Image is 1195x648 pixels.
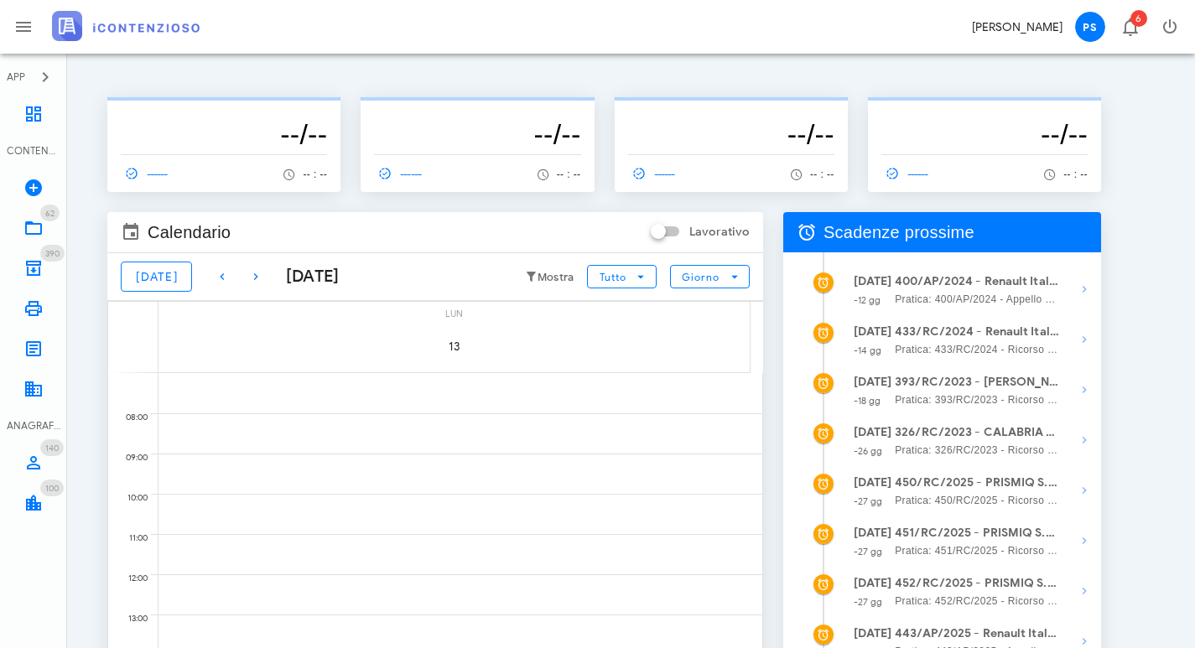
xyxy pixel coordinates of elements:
strong: [DATE] [854,375,892,389]
span: ------ [374,166,423,181]
div: ANAGRAFICA [7,418,60,433]
span: 390 [45,248,60,259]
small: Mostra [538,271,574,284]
span: -- : -- [557,168,581,180]
p: -------------- [628,104,834,117]
strong: 451/RC/2025 - PRISMIQ S.R.L. - Inviare Ricorso [895,524,1060,542]
button: Mostra dettagli [1068,574,1101,608]
h3: --/-- [121,117,327,151]
strong: 443/AP/2025 - Renault Italia Spa - Inviare Appello [895,625,1060,643]
span: 140 [45,443,59,454]
span: Distintivo [40,480,64,496]
strong: 450/RC/2025 - PRISMIQ S.R.L. - Inviare Ricorso [895,474,1060,492]
span: ------ [881,166,930,181]
span: PS [1075,12,1105,42]
span: 62 [45,208,55,219]
strong: 400/AP/2024 - Renault Italia Spa - Presentarsi in Udienza [895,272,1060,291]
label: Lavorativo [689,224,750,241]
span: [DATE] [135,270,178,284]
span: ------ [628,166,677,181]
strong: 452/RC/2025 - PRISMIQ S.R.L. - Inviare Ricorso [895,574,1060,593]
span: Distintivo [40,205,60,221]
p: -------------- [121,104,327,117]
button: Mostra dettagli [1068,373,1101,407]
small: -26 gg [854,445,883,457]
p: -------------- [881,104,1088,117]
div: 10:00 [108,489,151,507]
button: [DATE] [121,262,192,292]
strong: [DATE] [854,324,892,339]
small: -27 gg [854,546,883,557]
span: Pratica: 393/RC/2023 - Ricorso contro Dipartimento Risorse Economiche Comune Di Roma Capitale, Ae... [895,391,1060,408]
span: Distintivo [1130,10,1147,27]
strong: [DATE] [854,475,892,490]
span: Tutto [599,271,626,283]
span: Giorno [681,271,720,283]
h3: --/-- [881,117,1088,151]
a: ------ [121,162,176,185]
h3: --/-- [628,117,834,151]
small: -18 gg [854,395,881,407]
button: Tutto [587,265,656,288]
small: -14 gg [854,345,882,356]
span: Pratica: 400/AP/2024 - Appello contro Agenzia Delle Entrate Riscossione Provincia Di [GEOGRAPHIC_... [895,291,1060,308]
button: Mostra dettagli [1068,524,1101,557]
div: [PERSON_NAME] [972,18,1063,36]
button: Mostra dettagli [1068,474,1101,507]
small: -27 gg [854,596,883,608]
span: Scadenze prossime [824,219,974,246]
button: Distintivo [1109,7,1150,47]
span: 13 [431,340,478,354]
strong: [DATE] [854,526,892,540]
strong: [DATE] [854,274,892,288]
button: 13 [431,323,478,370]
span: -- : -- [1063,168,1088,180]
button: PS [1069,7,1109,47]
strong: [DATE] [854,626,892,640]
strong: 393/RC/2023 - [PERSON_NAME] - Impugnare la Decisione del Giudice (Parz. Favorevole) [895,373,1060,391]
span: Pratica: 450/RC/2025 - Ricorso contro Agenzia Delle Entrate Direzione Provinciale II Di Roma [895,492,1060,509]
span: Pratica: 451/RC/2025 - Ricorso contro Agenzia Delle Entrate Direzione Provinciale II Di Roma [895,542,1060,559]
div: 09:00 [108,448,151,467]
a: ------ [628,162,683,185]
button: Mostra dettagli [1068,323,1101,356]
button: Giorno [670,265,750,288]
span: Distintivo [40,245,65,262]
strong: 326/RC/2023 - CALABRIA AUTO S.R.L. - Depositare Documenti per Udienza [895,423,1060,442]
div: 11:00 [108,529,151,547]
div: lun [158,302,750,323]
h3: --/-- [374,117,580,151]
div: 13:00 [108,609,151,628]
span: Calendario [148,219,231,246]
small: -27 gg [854,495,883,507]
div: 12:00 [108,569,151,588]
button: Mostra dettagli [1068,272,1101,306]
strong: 433/RC/2024 - Renault Italia Spa - Depositare Documenti per Udienza [895,323,1060,341]
span: ------ [121,166,169,181]
img: logo-text-2x.png [52,11,200,41]
span: 100 [45,483,59,494]
button: Mostra dettagli [1068,423,1101,457]
span: Distintivo [40,439,64,456]
strong: [DATE] [854,425,892,439]
a: ------ [881,162,937,185]
a: ------ [374,162,429,185]
span: -- : -- [303,168,327,180]
div: [DATE] [273,264,340,289]
small: -12 gg [854,294,881,306]
strong: [DATE] [854,576,892,590]
span: -- : -- [810,168,834,180]
span: Pratica: 452/RC/2025 - Ricorso contro Agenzia Delle Entrate Direzione Provinciale II Di Roma [895,593,1060,609]
div: CONTENZIOSO [7,143,60,158]
span: Pratica: 326/RC/2023 - Ricorso contro Agenzia Delle Entrate Ufficio Provinciale Di [GEOGRAPHIC_DA... [895,442,1060,459]
div: 08:00 [108,408,151,427]
p: -------------- [374,104,580,117]
span: Pratica: 433/RC/2024 - Ricorso contro Agenzia Entrate DIrezione Provinciale 3 - Roma 4 (Udienza) [895,341,1060,358]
